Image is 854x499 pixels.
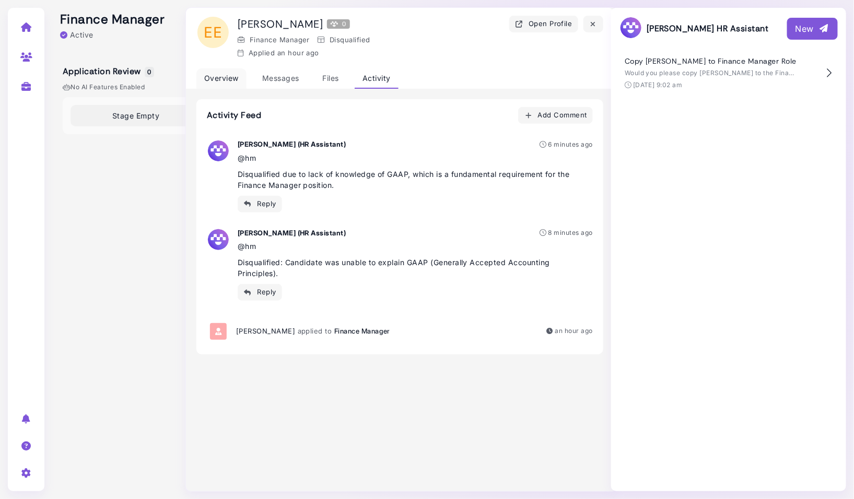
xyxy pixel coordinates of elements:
button: Reply [238,284,282,301]
p: Disqualified: Candidate was unable to explain GAAP (Generally Accepted Accounting Principles). [238,257,593,279]
h3: Activity Feed [207,110,261,120]
div: @hm [238,152,593,191]
time: Sep 01, 2025 [277,49,319,57]
strong: Finance Manager [334,327,390,335]
div: Reply [243,287,276,298]
span: EE [197,17,229,48]
button: Copy [PERSON_NAME] to Finance Manager Role Would you please copy [PERSON_NAME] to the Finance Man... [619,49,838,98]
button: Reply [238,196,282,212]
img: Megan Score [331,20,338,28]
div: Files [315,68,347,89]
div: Reply [243,198,276,209]
div: Messages [254,68,307,89]
div: 0 [327,19,349,29]
p: Disqualified due to lack of knowledge of GAAP, which is a fundamental requirement for the Finance... [238,169,593,191]
time: Sep 01, 2025 [555,327,593,335]
div: Active [60,29,93,40]
div: Disqualified [318,35,370,45]
button: Open Profile [509,16,578,32]
strong: [PERSON_NAME] (HR Assistant) [238,229,346,237]
div: Overview [196,68,247,89]
span: [PERSON_NAME] [236,327,295,335]
h1: [PERSON_NAME] [238,18,350,30]
time: Sep 01, 2025 [548,140,593,148]
button: New [787,18,838,40]
div: New [795,22,829,35]
span: Stage Empty [112,110,159,121]
h5: Application Review [63,66,153,76]
div: Activity [355,68,399,89]
span: applied to [298,327,332,335]
div: Add Comment [524,110,587,121]
span: Would you please copy [PERSON_NAME] to the Finance Manager job? [625,69,846,77]
button: Add Comment [518,107,593,124]
div: Open Profile [515,19,572,30]
span: 0 [145,67,154,77]
div: Finance Manager [238,35,310,45]
div: Applied [238,48,319,58]
div: @hm [238,241,593,279]
h3: [PERSON_NAME] HR Assistant [619,16,768,41]
h4: Copy [PERSON_NAME] to Finance Manager Role [625,57,797,66]
span: No AI Features enabled [63,82,145,92]
time: Sep 01, 2025 [548,229,593,236]
h2: Finance Manager [60,12,165,27]
strong: [PERSON_NAME] (HR Assistant) [238,140,346,148]
time: [DATE] 9:02 am [633,81,683,89]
